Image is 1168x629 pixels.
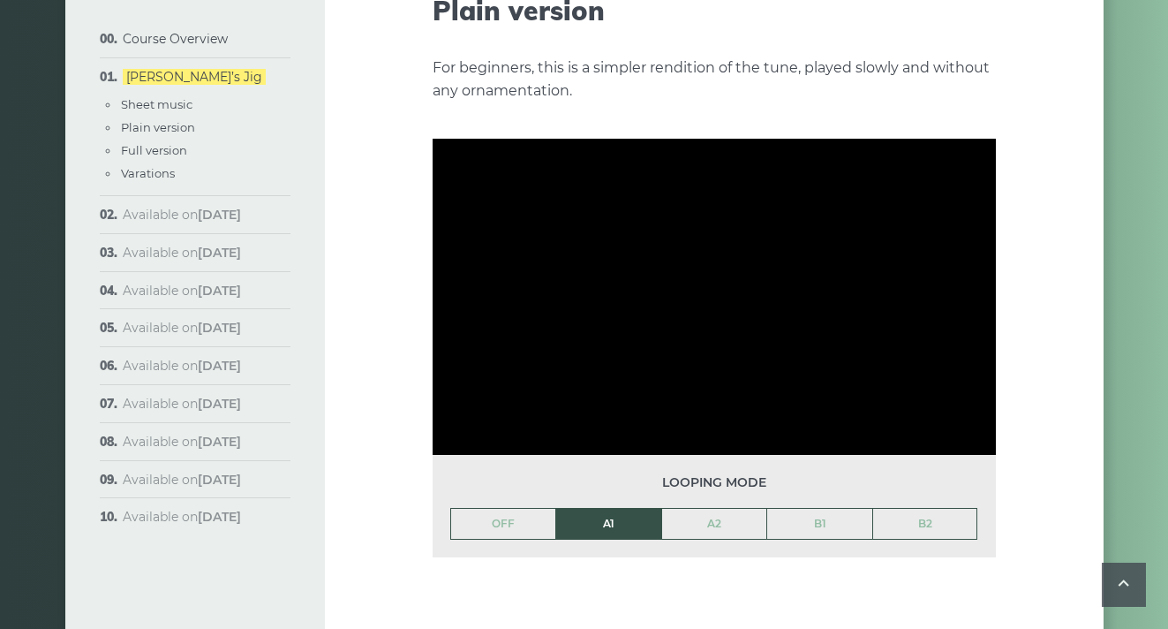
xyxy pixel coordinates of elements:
a: OFF [451,509,556,539]
span: Available on [123,472,241,488]
strong: [DATE] [198,434,241,450]
span: Available on [123,509,241,525]
span: Available on [123,283,241,299]
a: Course Overview [123,31,228,47]
a: Varations [121,166,175,180]
strong: [DATE] [198,320,241,336]
a: [PERSON_NAME]’s Jig [123,69,266,85]
a: Sheet music [121,97,192,111]
span: Available on [123,358,241,374]
span: Available on [123,396,241,412]
span: Available on [123,434,241,450]
a: Full version [121,143,187,157]
strong: [DATE] [198,472,241,488]
p: For beginners, this is a simpler rendition of the tune, played slowly and without any ornamentation. [433,57,996,102]
span: Available on [123,245,241,261]
span: Available on [123,207,241,223]
strong: [DATE] [198,509,241,525]
strong: [DATE] [198,207,241,223]
a: A2 [662,509,767,539]
a: B2 [873,509,977,539]
a: B1 [767,509,872,539]
a: Plain version [121,120,195,134]
span: Looping mode [450,473,978,493]
strong: [DATE] [198,245,241,261]
strong: [DATE] [198,396,241,412]
strong: [DATE] [198,358,241,374]
strong: [DATE] [198,283,241,299]
span: Available on [123,320,241,336]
